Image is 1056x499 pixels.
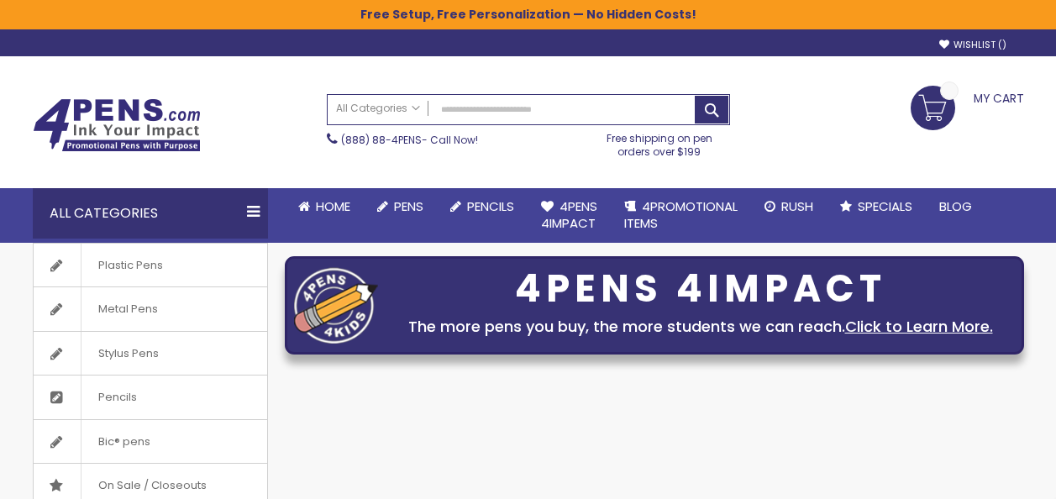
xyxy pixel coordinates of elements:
[541,197,597,232] span: 4Pens 4impact
[316,197,350,215] span: Home
[285,188,364,225] a: Home
[336,102,420,115] span: All Categories
[33,98,201,152] img: 4Pens Custom Pens and Promotional Products
[845,316,993,337] a: Click to Learn More.
[589,125,730,159] div: Free shipping on pen orders over $199
[34,287,267,331] a: Metal Pens
[81,376,154,419] span: Pencils
[364,188,437,225] a: Pens
[394,197,423,215] span: Pens
[341,133,422,147] a: (888) 88-4PENS
[33,188,268,239] div: All Categories
[528,188,611,243] a: 4Pens4impact
[81,332,176,376] span: Stylus Pens
[81,420,167,464] span: Bic® pens
[81,287,175,331] span: Metal Pens
[437,188,528,225] a: Pencils
[939,39,1006,51] a: Wishlist
[827,188,926,225] a: Specials
[781,197,813,215] span: Rush
[611,188,751,243] a: 4PROMOTIONALITEMS
[467,197,514,215] span: Pencils
[34,376,267,419] a: Pencils
[34,420,267,464] a: Bic® pens
[341,133,478,147] span: - Call Now!
[81,244,180,287] span: Plastic Pens
[939,197,972,215] span: Blog
[328,95,428,123] a: All Categories
[34,244,267,287] a: Plastic Pens
[926,188,985,225] a: Blog
[751,188,827,225] a: Rush
[624,197,738,232] span: 4PROMOTIONAL ITEMS
[858,197,912,215] span: Specials
[294,267,378,344] img: four_pen_logo.png
[386,271,1015,307] div: 4PENS 4IMPACT
[386,315,1015,339] div: The more pens you buy, the more students we can reach.
[34,332,267,376] a: Stylus Pens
